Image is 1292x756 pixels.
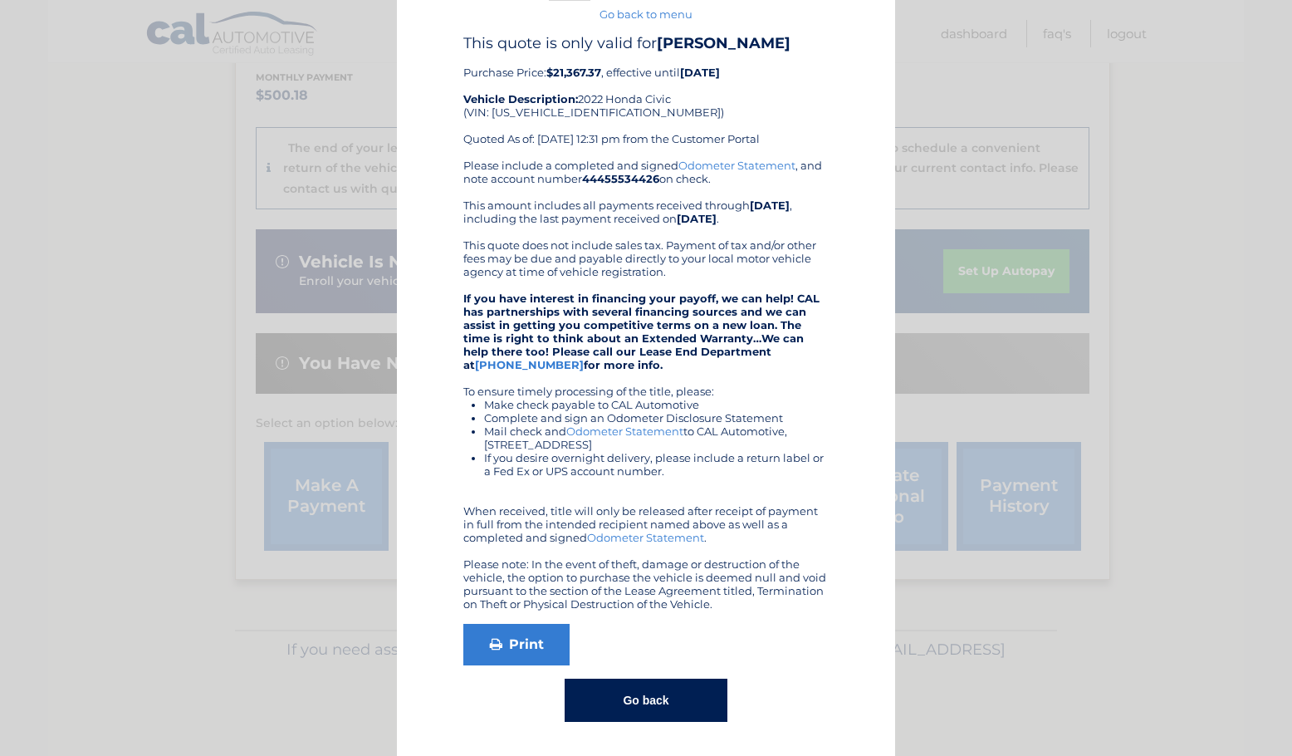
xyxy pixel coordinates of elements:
button: Go back [565,679,727,722]
a: Print [463,624,570,665]
li: If you desire overnight delivery, please include a return label or a Fed Ex or UPS account number. [484,451,829,478]
strong: If you have interest in financing your payoff, we can help! CAL has partnerships with several fin... [463,292,820,371]
a: [PHONE_NUMBER] [475,358,584,371]
b: [DATE] [677,212,717,225]
li: Complete and sign an Odometer Disclosure Statement [484,411,829,425]
a: Odometer Statement [566,425,683,438]
a: Go back to menu [600,7,692,21]
li: Make check payable to CAL Automotive [484,398,829,411]
div: Please include a completed and signed , and note account number on check. This amount includes al... [463,159,829,611]
li: Mail check and to CAL Automotive, [STREET_ADDRESS] [484,425,829,451]
b: $21,367.37 [546,66,601,79]
b: 44455534426 [582,172,659,185]
div: Purchase Price: , effective until 2022 Honda Civic (VIN: [US_VEHICLE_IDENTIFICATION_NUMBER]) Quot... [463,34,829,159]
strong: Vehicle Description: [463,92,578,106]
a: Odometer Statement [587,531,704,544]
h4: This quote is only valid for [463,34,829,52]
b: [DATE] [680,66,720,79]
b: [DATE] [750,199,790,212]
a: Odometer Statement [678,159,795,172]
b: [PERSON_NAME] [657,34,790,52]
